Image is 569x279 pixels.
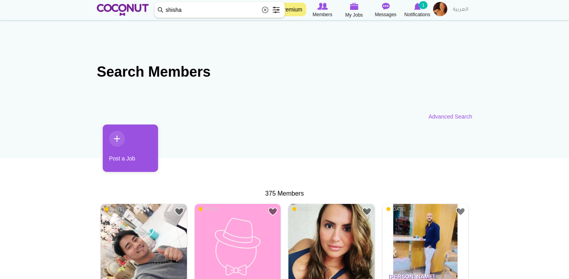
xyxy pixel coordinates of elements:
span: [DATE] [105,206,124,212]
a: My Jobs My Jobs [338,2,370,19]
span: [DATE] [386,206,406,212]
a: Advanced Search [428,113,472,121]
span: [DATE] [199,206,218,212]
h2: Search Members [97,62,472,81]
small: 1 [419,1,428,9]
input: Search members by role or city [154,2,285,18]
a: Go Premium [267,3,306,16]
span: Messages [375,11,397,19]
a: العربية [449,2,472,18]
a: Add to Favourites [456,207,465,217]
a: Add to Favourites [268,207,278,217]
a: Messages Messages [370,2,401,19]
a: Browse Members Members [307,2,338,19]
span: Members [313,11,332,19]
img: Home [97,4,149,16]
span: My Jobs [345,11,363,19]
img: Messages [382,3,390,10]
span: Notifications [404,11,430,19]
a: Add to Favourites [174,207,184,217]
img: My Jobs [350,3,358,10]
a: Notifications Notifications 1 [401,2,433,19]
a: Add to Favourites [362,207,372,217]
li: 1 / 1 [97,124,152,178]
a: Post a Job [103,124,158,172]
img: Notifications [414,3,421,10]
img: Browse Members [317,3,328,10]
span: [DATE] [292,206,312,212]
div: 375 Members [97,189,472,198]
